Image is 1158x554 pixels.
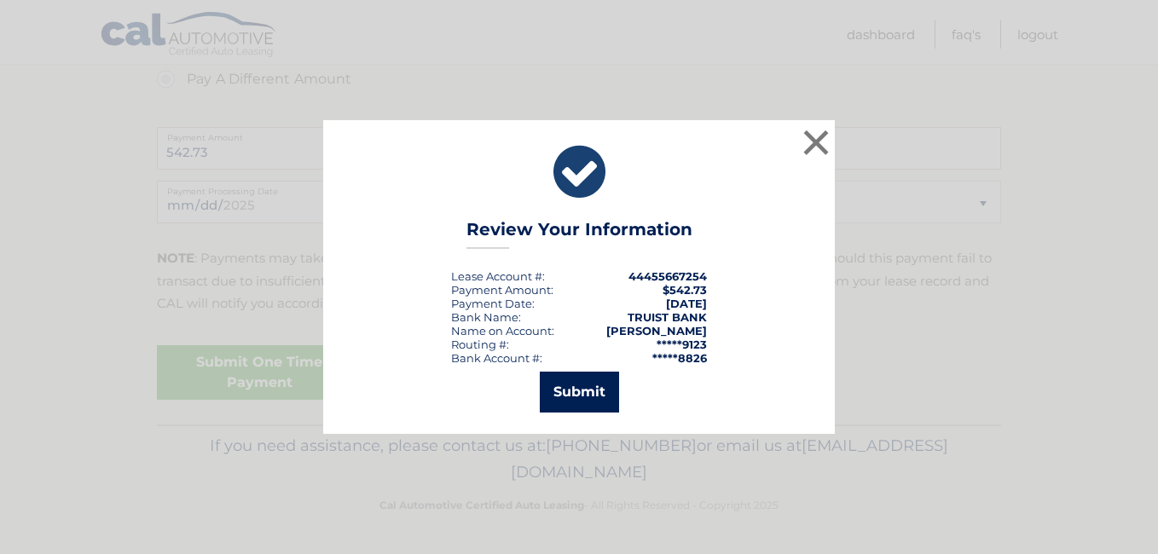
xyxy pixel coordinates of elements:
strong: TRUIST BANK [628,310,707,324]
button: Submit [540,372,619,413]
div: Routing #: [451,338,509,351]
strong: [PERSON_NAME] [606,324,707,338]
span: $542.73 [663,283,707,297]
h3: Review Your Information [466,219,692,249]
strong: 44455667254 [628,269,707,283]
div: Payment Amount: [451,283,553,297]
div: : [451,297,535,310]
div: Bank Name: [451,310,521,324]
div: Bank Account #: [451,351,542,365]
button: × [799,125,833,159]
div: Name on Account: [451,324,554,338]
span: Payment Date [451,297,532,310]
span: [DATE] [666,297,707,310]
div: Lease Account #: [451,269,545,283]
